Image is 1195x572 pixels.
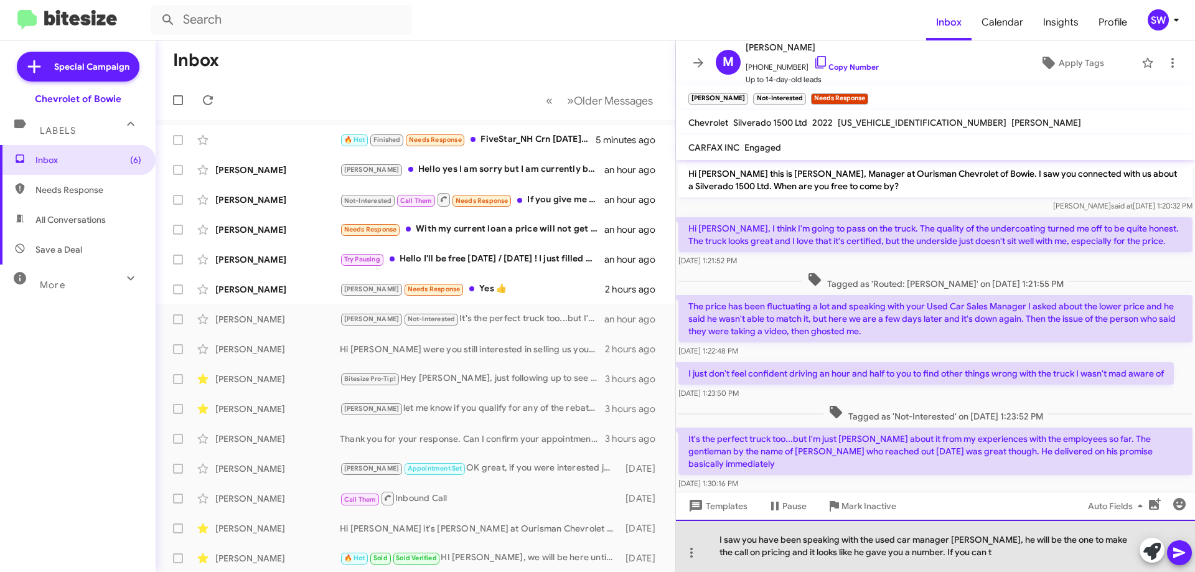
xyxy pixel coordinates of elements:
p: Hi [PERSON_NAME] this is [PERSON_NAME], Manager at Ourisman Chevrolet of Bowie. I saw you connect... [678,162,1193,197]
span: Tagged as 'Not-Interested' on [DATE] 1:23:52 PM [823,405,1048,423]
span: Needs Response [408,285,461,293]
div: [PERSON_NAME] [215,403,340,415]
div: Hello I'll be free [DATE] / [DATE] ! I just filled out a application with [PERSON_NAME] [340,252,604,266]
div: [PERSON_NAME] [215,433,340,445]
span: Not-Interested [344,197,392,205]
div: [DATE] [619,552,665,565]
div: [PERSON_NAME] [215,194,340,206]
span: Bitesize Pro-Tip! [344,375,396,383]
a: Inbox [926,4,972,40]
nav: Page navigation example [539,88,660,113]
span: [PERSON_NAME] [344,405,400,413]
button: Templates [676,495,757,517]
div: [DATE] [619,462,665,475]
span: Apply Tags [1059,52,1104,74]
span: All Conversations [35,213,106,226]
span: Inbox [35,154,141,166]
div: [DATE] [619,522,665,535]
div: Hey [PERSON_NAME], just following up to see when we can set an appt. for you stop by. We would ne... [340,372,605,386]
span: [PHONE_NUMBER] [746,55,879,73]
span: [DATE] 1:30:16 PM [678,479,738,488]
div: an hour ago [604,253,665,266]
span: Not-Interested [408,315,456,323]
span: « [546,93,553,108]
span: Profile [1089,4,1137,40]
span: Pause [782,495,807,517]
div: With my current loan a price will not get me the money to put towards a new car [340,222,604,237]
div: I saw you have been speaking with the used car manager [PERSON_NAME], he will be the one to make ... [676,520,1195,572]
div: Yes 👍 [340,282,605,296]
span: Save a Deal [35,243,82,256]
span: 🔥 Hot [344,136,365,144]
div: Hi [PERSON_NAME] were you still interested in selling us your truck? Just stop by so we can see i... [340,343,605,355]
div: 3 hours ago [605,373,665,385]
div: Inbound Call [340,490,619,506]
span: [US_VEHICLE_IDENTIFICATION_NUMBER] [838,117,1006,128]
div: an hour ago [604,223,665,236]
button: Pause [757,495,817,517]
div: Hello yes I am sorry but I am currently busy processing a move in and i was just applying for the... [340,162,604,177]
div: [PERSON_NAME] [215,373,340,385]
button: Apply Tags [1008,52,1135,74]
div: [PERSON_NAME] [215,522,340,535]
span: [PERSON_NAME] [344,166,400,174]
a: Copy Number [813,62,879,72]
span: Needs Response [344,225,397,233]
p: It's the perfect truck too...but I'm just [PERSON_NAME] about it from my experiences with the emp... [678,428,1193,475]
div: 2 hours ago [605,283,665,296]
div: 3 hours ago [605,433,665,445]
div: If you give me a ballpark figure I'll consider making the time for that. From trade in experience... [340,192,604,207]
div: It's the perfect truck too...but I'm just [PERSON_NAME] about it from my experiences with the emp... [340,312,604,326]
span: [PERSON_NAME] [344,464,400,472]
button: Previous [538,88,560,113]
div: [PERSON_NAME] [215,343,340,355]
p: I just don't feel confident driving an hour and half to you to find other things wrong with the t... [678,362,1174,385]
h1: Inbox [173,50,219,70]
div: OK great, if you were interested just stop the dealership and we can take a look [340,461,619,476]
p: Hi [PERSON_NAME], I think I'm going to pass on the truck. The quality of the undercoating turned ... [678,217,1193,252]
span: said at [1111,201,1133,210]
span: Needs Response [409,136,462,144]
a: Special Campaign [17,52,139,82]
a: Calendar [972,4,1033,40]
span: [PERSON_NAME] [746,40,879,55]
span: CARFAX INC [688,142,739,153]
div: [PERSON_NAME] [215,283,340,296]
button: SW [1137,9,1181,30]
span: Sold Verified [396,554,437,562]
div: SW [1148,9,1169,30]
span: 2022 [812,117,833,128]
span: Tagged as 'Routed: [PERSON_NAME]' on [DATE] 1:21:55 PM [802,272,1069,290]
button: Auto Fields [1078,495,1158,517]
span: M [723,52,734,72]
span: Templates [686,495,747,517]
div: [PERSON_NAME] [215,552,340,565]
input: Search [151,5,412,35]
span: [DATE] 1:23:50 PM [678,388,739,398]
span: [PERSON_NAME] [DATE] 1:20:32 PM [1053,201,1193,210]
span: More [40,279,65,291]
small: [PERSON_NAME] [688,93,748,105]
div: [PERSON_NAME] [215,253,340,266]
div: [PERSON_NAME] [215,492,340,505]
span: Engaged [744,142,781,153]
span: Chevrolet [688,117,728,128]
div: 2 hours ago [605,343,665,355]
div: [PERSON_NAME] [215,164,340,176]
div: Chevrolet of Bowie [35,93,121,105]
div: an hour ago [604,194,665,206]
span: Auto Fields [1088,495,1148,517]
span: (6) [130,154,141,166]
div: HI [PERSON_NAME], we will be here until 9pm! [340,551,619,565]
span: [PERSON_NAME] [344,285,400,293]
button: Mark Inactive [817,495,906,517]
div: 3 hours ago [605,403,665,415]
div: [DATE] [619,492,665,505]
span: Finished [373,136,401,144]
span: Silverado 1500 Ltd [733,117,807,128]
span: Up to 14-day-old leads [746,73,879,86]
div: an hour ago [604,313,665,326]
span: 🔥 Hot [344,554,365,562]
div: Thank you for your response. Can I confirm your appointment with us for [DATE]? [340,433,605,445]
